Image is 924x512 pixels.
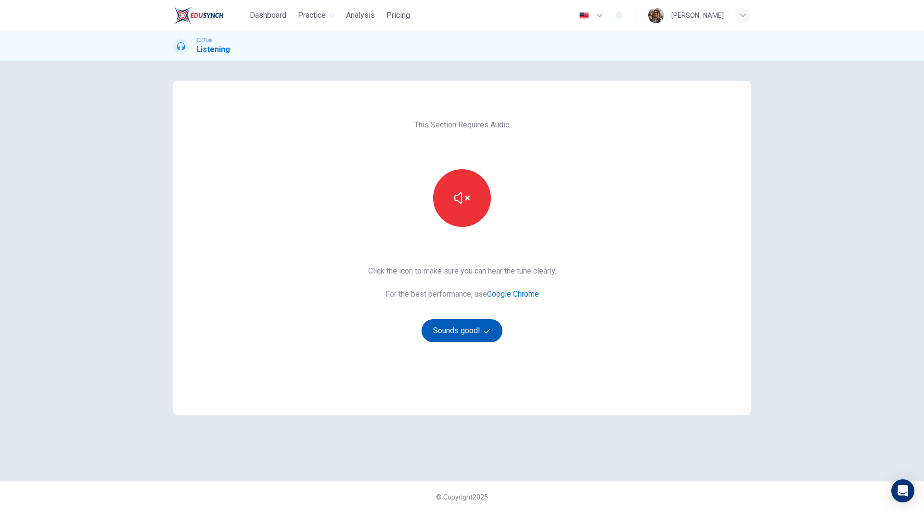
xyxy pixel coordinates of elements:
[246,7,290,24] button: Dashboard
[173,6,246,25] a: EduSynch logo
[383,7,414,24] button: Pricing
[298,10,326,21] span: Practice
[487,289,539,299] a: Google Chrome
[342,7,379,24] button: Analysis
[173,6,224,25] img: EduSynch logo
[671,10,724,21] div: [PERSON_NAME]
[368,288,556,300] span: For the best performance, use
[346,10,375,21] span: Analysis
[250,10,286,21] span: Dashboard
[422,319,502,342] button: Sounds good!
[196,44,230,55] h1: Listening
[294,7,338,24] button: Practice
[891,479,914,502] div: Open Intercom Messenger
[414,119,510,131] span: This Section Requires Audio
[368,265,556,277] span: Click the icon to make sure you can hear the tune clearly.
[386,10,410,21] span: Pricing
[578,12,590,19] img: en
[436,493,488,501] span: © Copyright 2025
[196,37,212,44] span: TOEFL®
[648,8,664,23] img: Profile picture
